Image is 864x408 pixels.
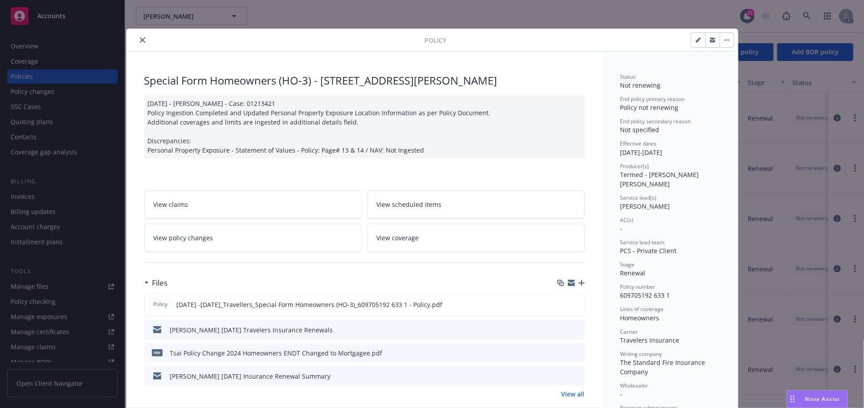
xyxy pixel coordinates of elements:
span: Status [620,73,636,81]
button: preview file [573,325,581,335]
button: close [137,35,148,45]
div: Homeowners [620,313,720,323]
span: Renewal [620,269,646,277]
div: [PERSON_NAME] [DATE] Travelers Insurance Renewals [170,325,333,335]
span: [DATE] -[DATE]_Travellers_Special Form Homeowners (HO-3)_609705192 633 1 - Policy.pdf [177,300,443,309]
div: [PERSON_NAME] [DATE] Insurance Renewal Summary [170,372,331,381]
span: Policy [152,300,170,308]
span: 609705192 633 1 [620,291,670,299]
span: - [620,224,623,233]
button: download file [559,325,566,335]
h3: Files [152,277,168,289]
a: View coverage [367,224,585,252]
span: View scheduled items [376,200,441,209]
span: Policy number [620,283,656,291]
button: download file [559,348,566,358]
div: Tsai Policy Change 2024 Homeowners ENDT Changed to Mortgagee.pdf [170,348,383,358]
button: Nova Assist [787,390,848,408]
span: PCS - Private Client [620,246,677,255]
a: View policy changes [144,224,362,252]
span: Effective dates [620,140,657,147]
span: Policy not renewing [620,103,679,112]
span: Travelers Insurance [620,336,680,344]
button: preview file [573,300,581,309]
span: AC(s) [620,216,634,224]
span: Not specified [620,125,660,134]
span: Service lead team [620,238,665,246]
span: Termed - [PERSON_NAME] [PERSON_NAME] [620,170,701,188]
span: The Standard Fire Insurance Company [620,358,707,376]
a: View scheduled items [367,190,585,218]
div: [DATE] - [PERSON_NAME] - Case: 01213421 Policy Ingestion Completed and Updated Personal Property ... [144,95,585,158]
span: Carrier [620,328,638,335]
span: End policy primary reason [620,95,685,103]
button: preview file [573,372,581,381]
a: View claims [144,190,362,218]
button: download file [559,372,566,381]
a: View all [562,389,585,399]
button: preview file [573,348,581,358]
span: Wholesaler [620,382,648,389]
span: View coverage [376,233,419,242]
span: View claims [154,200,188,209]
span: Stage [620,261,635,268]
span: [PERSON_NAME] [620,202,670,210]
span: View policy changes [154,233,213,242]
div: Drag to move [787,391,798,408]
span: pdf [152,349,163,356]
div: Special Form Homeowners (HO-3) - [STREET_ADDRESS][PERSON_NAME] [144,73,585,88]
span: Producer(s) [620,162,649,170]
span: Writing company [620,350,662,358]
span: Policy [425,36,447,45]
span: End policy secondary reason [620,117,691,125]
button: download file [558,300,566,309]
div: [DATE] - [DATE] [620,140,720,157]
span: Not renewing [620,81,661,89]
span: Service lead(s) [620,194,657,202]
div: Files [144,277,168,289]
span: Lines of coverage [620,305,664,313]
span: Nova Assist [805,395,840,403]
span: - [620,390,623,398]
